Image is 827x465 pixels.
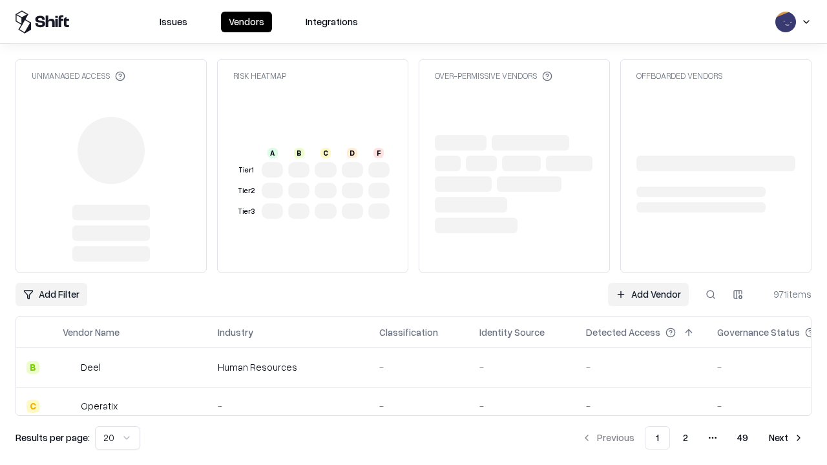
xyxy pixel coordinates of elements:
div: - [379,399,459,413]
div: - [479,360,565,374]
div: Detected Access [586,325,660,339]
div: Risk Heatmap [233,70,286,81]
div: Industry [218,325,253,339]
div: B [294,148,304,158]
div: A [267,148,278,158]
div: Classification [379,325,438,339]
div: Unmanaged Access [32,70,125,81]
div: C [26,400,39,413]
div: - [479,399,565,413]
div: 971 items [760,287,811,301]
button: 49 [727,426,759,449]
button: Issues [152,12,195,32]
div: - [586,360,696,374]
div: - [379,360,459,374]
div: Offboarded Vendors [636,70,722,81]
div: B [26,361,39,374]
button: Next [761,426,811,449]
div: - [586,399,696,413]
button: Add Filter [16,283,87,306]
div: Identity Source [479,325,545,339]
div: Vendor Name [63,325,120,339]
div: D [347,148,357,158]
div: Operatix [81,399,118,413]
button: Vendors [221,12,272,32]
img: Deel [63,361,76,374]
button: Integrations [298,12,366,32]
div: - [218,399,359,413]
div: F [373,148,384,158]
nav: pagination [574,426,811,449]
div: C [320,148,331,158]
div: Tier 2 [236,185,256,196]
div: Governance Status [717,325,800,339]
div: Tier 1 [236,165,256,176]
div: Deel [81,360,101,374]
button: 2 [673,426,698,449]
img: Operatix [63,400,76,413]
div: Human Resources [218,360,359,374]
a: Add Vendor [608,283,689,306]
div: Tier 3 [236,206,256,217]
p: Results per page: [16,431,90,444]
div: Over-Permissive Vendors [435,70,552,81]
button: 1 [645,426,670,449]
